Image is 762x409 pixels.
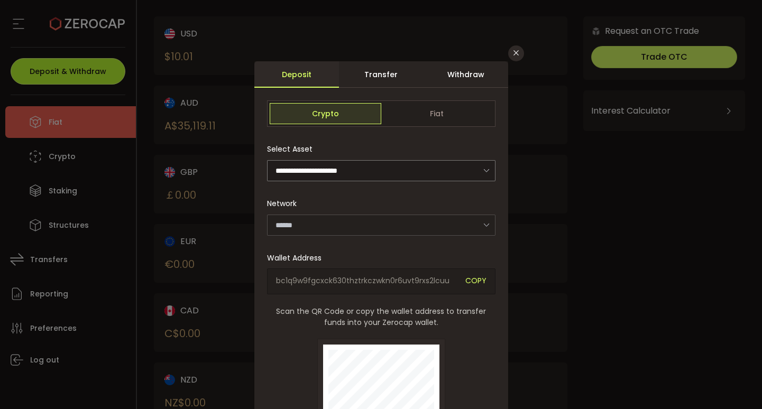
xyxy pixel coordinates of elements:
[267,253,328,263] label: Wallet Address
[339,61,424,88] div: Transfer
[508,45,524,61] button: Close
[276,275,457,287] span: bc1q9w9fgcxck630thztrkczwkn0r6uvt9rxs2lcuu
[267,144,319,154] label: Select Asset
[267,198,303,209] label: Network
[267,306,495,328] span: Scan the QR Code or copy the wallet address to transfer funds into your Zerocap wallet.
[381,103,493,124] span: Fiat
[709,358,762,409] iframe: Chat Widget
[270,103,381,124] span: Crypto
[465,275,486,287] span: COPY
[254,61,339,88] div: Deposit
[424,61,508,88] div: Withdraw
